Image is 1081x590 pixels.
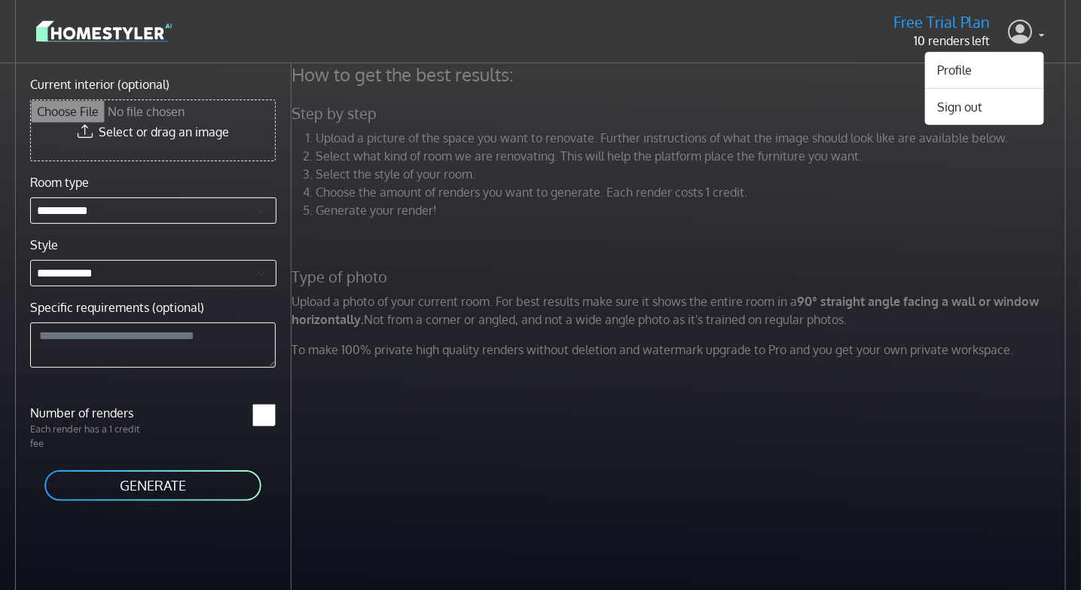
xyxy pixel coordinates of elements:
li: Select the style of your room. [316,165,1070,183]
li: Select what kind of room we are renovating. This will help the platform place the furniture you w... [316,147,1070,165]
p: To make 100% private high quality renders without deletion and watermark upgrade to Pro and you g... [282,341,1079,359]
label: Current interior (optional) [30,75,169,93]
label: Style [30,236,58,254]
h5: Free Trial Plan [893,13,991,32]
label: Specific requirements (optional) [30,298,204,316]
a: Profile [925,57,1044,81]
h5: Step by step [282,104,1079,123]
p: Upload a photo of your current room. For best results make sure it shows the entire room in a Not... [282,292,1079,329]
button: GENERATE [43,469,263,503]
img: logo-3de290ba35641baa71223ecac5eacb59cb85b4c7fdf211dc9aaecaaee71ea2f8.svg [36,18,172,44]
li: Generate your render! [316,201,1070,219]
li: Upload a picture of the space you want to renovate. Further instructions of what the image should... [316,129,1070,147]
h4: How to get the best results: [282,63,1079,86]
p: Each render has a 1 credit fee [21,422,153,451]
button: Sign out [925,94,1044,118]
label: Number of renders [21,404,153,422]
p: 10 renders left [893,32,991,50]
h5: Type of photo [282,267,1079,286]
label: Room type [30,173,89,191]
li: Choose the amount of renders you want to generate. Each render costs 1 credit. [316,183,1070,201]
